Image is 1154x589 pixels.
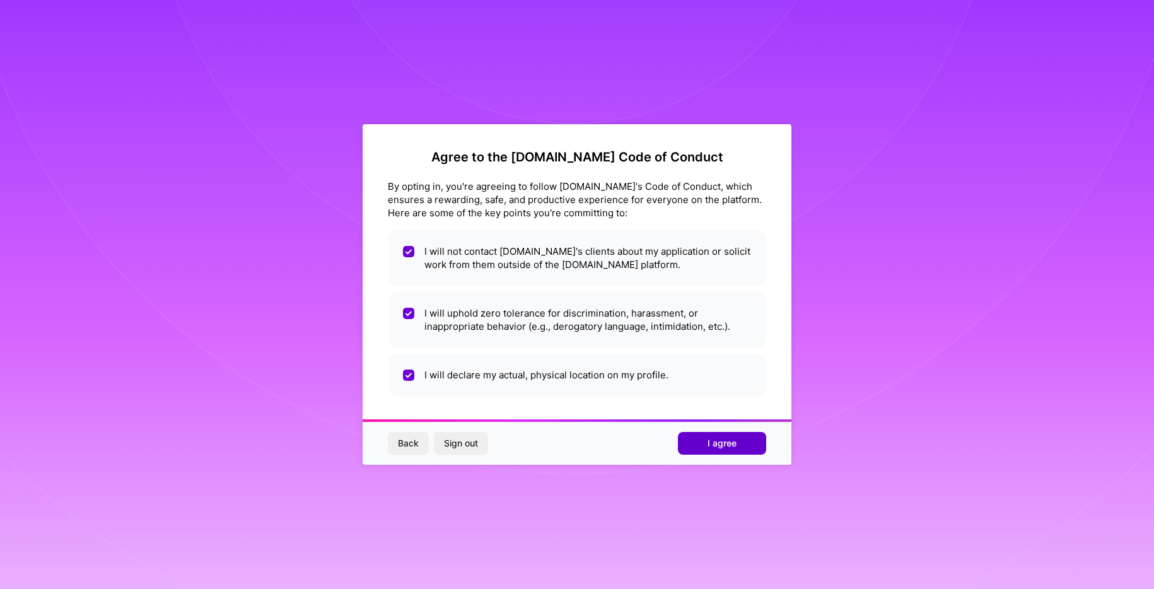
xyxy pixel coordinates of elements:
li: I will declare my actual, physical location on my profile. [388,353,766,397]
span: I agree [708,437,737,450]
h2: Agree to the [DOMAIN_NAME] Code of Conduct [388,149,766,165]
button: I agree [678,432,766,455]
span: Back [398,437,419,450]
button: Back [388,432,429,455]
div: By opting in, you're agreeing to follow [DOMAIN_NAME]'s Code of Conduct, which ensures a rewardin... [388,180,766,219]
button: Sign out [434,432,488,455]
li: I will not contact [DOMAIN_NAME]'s clients about my application or solicit work from them outside... [388,230,766,286]
li: I will uphold zero tolerance for discrimination, harassment, or inappropriate behavior (e.g., der... [388,291,766,348]
span: Sign out [444,437,478,450]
